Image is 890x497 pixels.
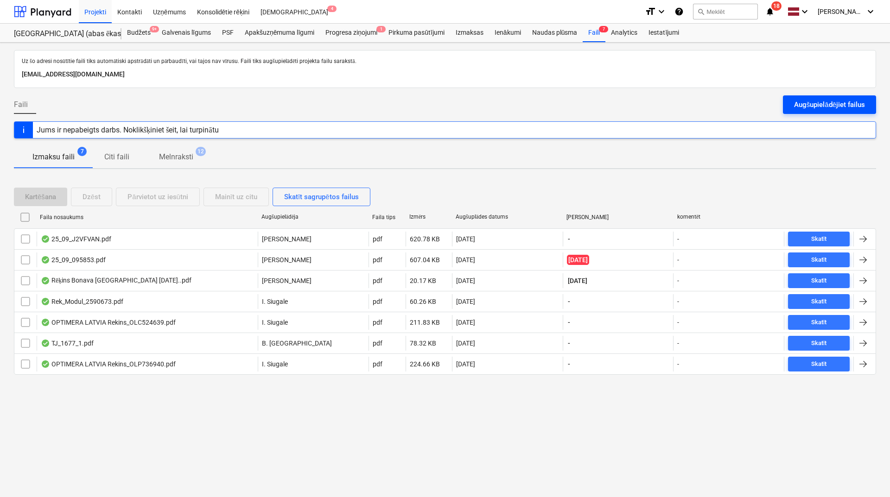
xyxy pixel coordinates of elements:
button: Skatīt [788,232,850,246]
button: Augšupielādējiet failus [783,95,876,114]
div: pdf [373,298,382,305]
div: Skatīt [811,359,827,370]
div: Skatīt [811,276,827,286]
div: pdf [373,235,382,243]
p: Citi faili [104,151,129,163]
i: keyboard_arrow_down [865,6,876,17]
div: [GEOGRAPHIC_DATA] (abas ēkas - PRJ2002936 un PRJ2002937) 2601965 [14,29,110,39]
a: Naudas plūsma [527,24,583,42]
span: 9+ [150,26,159,32]
span: - [567,318,571,327]
a: Analytics [605,24,643,42]
div: - [677,256,679,264]
div: Skatīt [811,317,827,328]
div: OPTIMERA LATVIA Rekins_OLP736940.pdf [41,360,176,368]
div: PSF [216,24,239,42]
a: Apakšuzņēmuma līgumi [239,24,320,42]
div: Budžets [121,24,156,42]
div: pdf [373,360,382,368]
div: - [677,277,679,284]
div: komentēt [677,214,781,220]
div: OCR pabeigts [41,298,50,305]
button: Skatīt [788,315,850,330]
p: Uz šo adresi nosūtītie faili tiks automātiski apstrādāti un pārbaudīti, vai tajos nav vīrusu. Fai... [22,58,868,65]
a: Ienākumi [489,24,527,42]
div: Jums ir nepabeigts darbs. Noklikšķiniet šeit, lai turpinātu [37,126,219,134]
span: - [567,297,571,306]
span: 7 [599,26,608,32]
div: 25_09_J2VFVAN.pdf [41,235,111,243]
div: Augšupielādējiet failus [794,99,865,111]
div: Faili [583,24,605,42]
div: Skatīt [811,296,827,307]
span: search [697,8,705,15]
div: 20.17 KB [410,277,436,284]
a: Izmaksas [450,24,489,42]
div: OCR pabeigts [41,319,50,326]
div: 25_09_095853.pdf [41,256,106,264]
div: Rek_Modul_2590673.pdf [41,298,123,305]
div: 78.32 KB [410,340,436,347]
span: 4 [327,6,337,12]
div: pdf [373,340,382,347]
div: Augšupielādēja [261,214,365,220]
a: Budžets9+ [121,24,156,42]
div: [DATE] [456,277,475,284]
div: OPTIMERA LATVIA Rekins_OLC524639.pdf [41,319,176,326]
div: 224.66 KB [410,360,440,368]
div: OCR pabeigts [41,277,50,284]
button: Skatīt [788,294,850,309]
span: [PERSON_NAME] [818,8,864,15]
span: [DATE] [567,276,588,285]
a: Progresa ziņojumi1 [320,24,383,42]
button: Skatīt [788,357,850,371]
span: - [567,234,571,244]
div: [DATE] [456,340,475,347]
span: 1 [376,26,386,32]
div: Izmērs [409,214,448,220]
div: pdf [373,319,382,326]
p: B. [GEOGRAPHIC_DATA] [262,339,332,348]
div: - [677,360,679,368]
button: Skatīt [788,273,850,288]
button: Skatīt [788,336,850,351]
div: [DATE] [456,319,475,326]
div: Faila tips [372,214,402,220]
div: [DATE] [456,256,475,264]
span: 12 [196,147,206,156]
div: [DATE] [456,298,475,305]
a: Galvenais līgums [156,24,216,42]
p: [PERSON_NAME] [262,255,311,264]
div: 620.78 KB [410,235,440,243]
i: format_size [645,6,656,17]
div: OCR pabeigts [41,256,50,264]
span: - [567,359,571,369]
p: Izmaksu faili [32,151,75,163]
div: - [677,340,679,347]
iframe: Chat Widget [844,453,890,497]
div: Augšuplādes datums [456,214,559,220]
button: Skatīt sagrupētos failus [273,188,370,206]
div: TJ_1677_1.pdf [41,340,94,347]
span: - [567,339,571,348]
i: keyboard_arrow_down [656,6,667,17]
div: Skatīt [811,338,827,349]
div: Skatīt [811,234,827,245]
p: [EMAIL_ADDRESS][DOMAIN_NAME] [22,69,868,80]
a: Faili7 [583,24,605,42]
div: Rēķins Bonava [GEOGRAPHIC_DATA] [DATE]..pdf [41,277,191,284]
a: Iestatījumi [643,24,685,42]
button: Meklēt [693,4,758,19]
div: OCR pabeigts [41,360,50,368]
p: I. Siugale [262,297,288,306]
span: [DATE] [567,255,589,265]
span: 18 [771,1,782,11]
a: Pirkuma pasūtījumi [383,24,450,42]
